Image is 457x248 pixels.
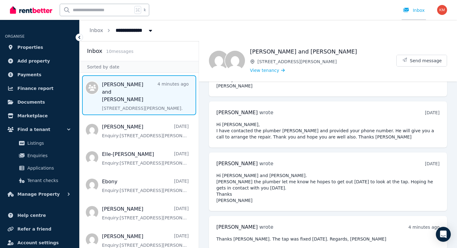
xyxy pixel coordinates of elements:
a: Listings [7,137,72,149]
img: Karsha Morgan [437,5,447,15]
span: wrote [259,161,273,166]
span: Listings [27,139,69,147]
a: Applications [7,162,72,174]
a: Marketplace [5,110,74,122]
pre: Thanks [PERSON_NAME]. The tap was fixed [DATE]. Regards, [PERSON_NAME] [216,236,440,242]
span: 10 message s [106,49,133,54]
a: Payments [5,68,74,81]
span: k [144,7,146,12]
a: Inbox [90,27,103,33]
span: Manage Property [17,190,60,198]
a: Elle-[PERSON_NAME][DATE]Enquiry:[STREET_ADDRESS][PERSON_NAME]. [102,151,189,166]
a: View tenancy [250,67,285,73]
img: Stephen Tighe [225,51,245,71]
span: View tenancy [250,67,279,73]
h1: [PERSON_NAME] and [PERSON_NAME] [250,47,396,56]
span: wrote [259,224,273,230]
nav: Breadcrumb [80,20,164,41]
span: Add property [17,57,50,65]
a: Documents [5,96,74,108]
time: [DATE] [425,161,440,166]
span: Properties [17,44,43,51]
a: Help centre [5,209,74,222]
a: Finance report [5,82,74,95]
span: [PERSON_NAME] [216,224,258,230]
time: 4 minutes ago [408,225,440,230]
span: Marketplace [17,112,48,119]
time: [DATE] [425,110,440,115]
pre: Hi [PERSON_NAME], I have contacted the plumber [PERSON_NAME] and provided your phone number. He w... [216,121,440,140]
button: Manage Property [5,188,74,200]
span: Documents [17,98,45,106]
div: Open Intercom Messenger [436,227,451,242]
pre: Hi [PERSON_NAME] and [PERSON_NAME]. [PERSON_NAME] the plumber let me know he hopes to get out [DA... [216,172,440,204]
div: Sorted by date [80,61,199,73]
span: Payments [17,71,41,78]
button: Send message [397,55,447,66]
a: [PERSON_NAME] and [PERSON_NAME]4 minutes ago[STREET_ADDRESS][PERSON_NAME]. [102,81,189,111]
span: [PERSON_NAME] [216,110,258,115]
a: Refer a friend [5,223,74,235]
span: Enquiries [27,152,69,159]
a: Tenant checks [7,174,72,187]
span: wrote [259,110,273,115]
span: [PERSON_NAME] [216,161,258,166]
a: Ebony[DATE]Enquiry:[STREET_ADDRESS][PERSON_NAME]. [102,178,189,194]
span: Account settings [17,239,59,246]
span: ORGANISE [5,34,25,39]
a: Enquiries [7,149,72,162]
span: Tenant checks [27,177,69,184]
div: Inbox [403,7,425,13]
button: Find a tenant [5,123,74,136]
a: Add property [5,55,74,67]
h2: Inbox [87,47,102,55]
span: Refer a friend [17,225,51,233]
a: [PERSON_NAME][DATE]Enquiry:[STREET_ADDRESS][PERSON_NAME]. [102,123,189,139]
img: RentBetter [10,5,52,15]
span: Send message [410,58,442,64]
img: Holly Ellis [209,51,229,71]
a: Properties [5,41,74,54]
span: Help centre [17,212,46,219]
span: Applications [27,164,69,172]
a: [PERSON_NAME][DATE]Enquiry:[STREET_ADDRESS][PERSON_NAME]. [102,205,189,221]
span: [STREET_ADDRESS][PERSON_NAME] [257,58,396,65]
span: Find a tenant [17,126,50,133]
span: Finance report [17,85,53,92]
